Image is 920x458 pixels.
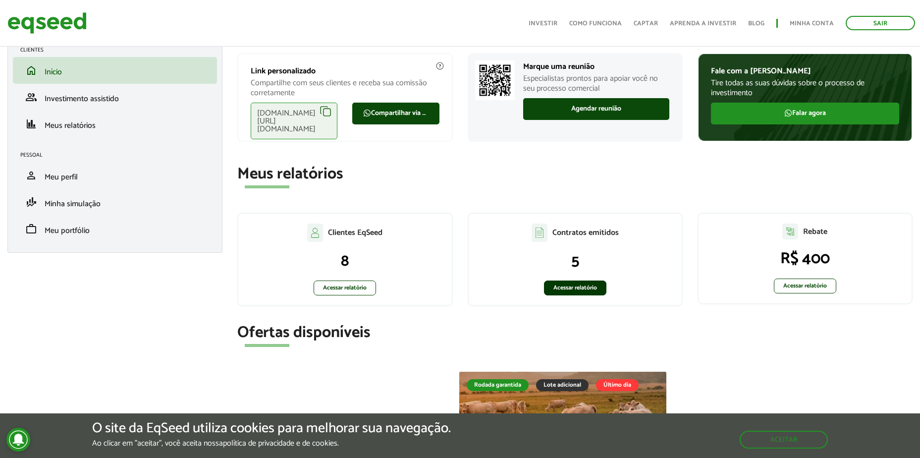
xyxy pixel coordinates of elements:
li: Meus relatórios [13,111,217,137]
a: finance_modeMinha simulação [20,196,210,208]
p: Especialistas prontos para apoiar você no seu processo comercial [523,74,669,93]
p: Ao clicar em "aceitar", você aceita nossa . [92,439,451,448]
a: financeMeus relatórios [20,118,210,130]
span: Meu perfil [45,171,78,184]
h5: O site da EqSeed utiliza cookies para melhorar sua navegação. [92,421,451,436]
img: FaWhatsapp.svg [363,109,371,117]
span: Início [45,65,62,79]
p: Compartilhe com seus clientes e receba sua comissão corretamente [251,78,439,97]
a: Sair [846,16,915,30]
a: groupInvestimento assistido [20,91,210,103]
a: Aprenda a investir [670,20,736,27]
span: work [25,223,37,235]
h2: Pessoal [20,152,217,158]
span: finance_mode [25,196,37,208]
li: Início [13,57,217,84]
a: Investir [529,20,557,27]
div: Último dia [596,379,639,391]
h2: Ofertas disponíveis [237,324,913,342]
a: Minha conta [790,20,834,27]
span: Minha simulação [45,197,101,211]
div: [DOMAIN_NAME][URL][DOMAIN_NAME] [251,103,337,139]
li: Meu portfólio [13,216,217,242]
p: Link personalizado [251,66,439,76]
a: Falar agora [711,103,899,124]
span: finance [25,118,37,130]
a: Compartilhar via WhatsApp [352,103,439,124]
li: Minha simulação [13,189,217,216]
p: Rebate [803,227,827,236]
a: homeInício [20,64,210,76]
p: R$ 400 [708,249,902,268]
a: Blog [748,20,764,27]
div: Rodada garantida [467,379,529,391]
span: Meus relatórios [45,119,96,132]
span: home [25,64,37,76]
p: Clientes EqSeed [328,228,382,237]
span: group [25,91,37,103]
h2: Meus relatórios [237,166,913,183]
a: Acessar relatório [314,281,376,295]
p: 8 [248,252,441,271]
div: Lote adicional [536,379,589,391]
a: Como funciona [569,20,622,27]
a: Acessar relatório [774,279,836,293]
p: Tire todas as suas dúvidas sobre o processo de investimento [711,78,899,97]
p: Marque uma reunião [523,62,669,71]
a: workMeu portfólio [20,223,210,235]
a: Captar [634,20,658,27]
p: Fale com a [PERSON_NAME] [711,66,899,76]
li: Meu perfil [13,162,217,189]
span: Meu portfólio [45,224,90,237]
a: política de privacidade e de cookies [223,440,337,448]
img: FaWhatsapp.svg [784,109,792,117]
img: agent-clientes.svg [307,224,323,241]
li: Investimento assistido [13,84,217,111]
p: Contratos emitidos [552,228,619,237]
img: agent-meulink-info2.svg [435,61,444,70]
p: 5 [479,252,672,271]
a: Acessar relatório [544,281,606,295]
img: EqSeed [7,10,87,36]
span: person [25,170,37,181]
a: personMeu perfil [20,170,210,181]
h2: Clientes [20,47,217,53]
img: agent-contratos.svg [532,224,547,242]
a: Agendar reunião [523,98,669,120]
button: Aceitar [740,431,828,449]
img: agent-relatorio.svg [782,224,798,239]
span: Investimento assistido [45,92,119,106]
img: Marcar reunião com consultor [475,60,515,100]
